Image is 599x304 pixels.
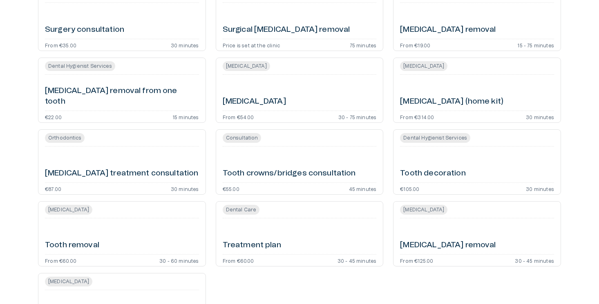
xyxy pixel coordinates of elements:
p: 30 - 45 minutes [337,258,377,263]
a: Open service booking details [393,201,561,266]
span: [MEDICAL_DATA] [400,205,447,215]
p: From €314.00 [400,114,434,119]
p: Price is set at the clinic [223,42,280,47]
span: [MEDICAL_DATA] [400,61,447,71]
h6: Surgical [MEDICAL_DATA] removal [223,24,350,36]
h6: [MEDICAL_DATA] [223,96,286,107]
p: 45 minutes [349,186,377,191]
p: 75 minutes [350,42,377,47]
span: [MEDICAL_DATA] [45,205,92,215]
p: From €125.00 [400,258,433,263]
span: Consultation [223,133,262,143]
p: 30 - 45 minutes [515,258,554,263]
h6: Tooth decoration [400,168,465,179]
p: From €60.00 [223,258,254,263]
p: 15 minutes [172,114,199,119]
h6: Treatment plan [223,240,281,251]
p: €22.00 [45,114,62,119]
a: Open service booking details [38,58,206,123]
span: Dental Care [223,205,260,215]
p: 30 minutes [171,186,199,191]
p: From €60.00 [45,258,76,263]
p: 15 - 75 minutes [517,42,554,47]
h6: [MEDICAL_DATA] removal from one tooth [45,86,199,107]
p: From €54.00 [223,114,254,119]
p: 30 minutes [171,42,199,47]
p: €87.00 [45,186,61,191]
span: [MEDICAL_DATA] [223,61,270,71]
a: Open service booking details [393,129,561,195]
p: 30 - 60 minutes [159,258,199,263]
a: Open service booking details [216,201,384,266]
p: From €35.00 [45,42,76,47]
a: Open service booking details [216,58,384,123]
span: Orthodontics [45,133,85,143]
span: Dental Hygienist Services [400,133,470,143]
p: €105.00 [400,186,419,191]
h6: Tooth crowns/bridges consultation [223,168,356,179]
h6: Surgery consultation [45,24,124,36]
p: 30 minutes [526,114,554,119]
p: 30 - 75 minutes [338,114,377,119]
p: From €19.00 [400,42,430,47]
a: Open service booking details [216,129,384,195]
p: €55.00 [223,186,239,191]
h6: [MEDICAL_DATA] (home kit) [400,96,503,107]
h6: [MEDICAL_DATA] removal [400,240,496,251]
span: Dental Hygienist Services [45,61,115,71]
p: 30 minutes [526,186,554,191]
a: Open service booking details [393,58,561,123]
a: Open service booking details [38,201,206,266]
h6: Tooth removal [45,240,99,251]
a: Open service booking details [38,129,206,195]
h6: [MEDICAL_DATA] removal [400,24,496,36]
h6: [MEDICAL_DATA] treatment consultation [45,168,199,179]
span: [MEDICAL_DATA] [45,277,92,286]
